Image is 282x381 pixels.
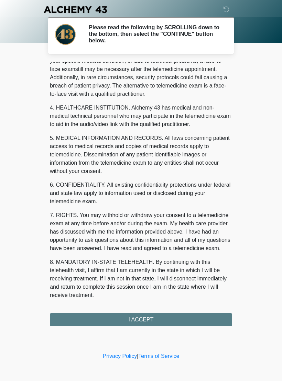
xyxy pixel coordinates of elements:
[55,24,76,45] img: Agent Avatar
[43,5,108,14] img: Alchemy 43 Logo
[103,353,137,359] a: Privacy Policy
[50,134,232,175] p: 5. MEDICAL INFORMATION AND RECORDS. All laws concerning patient access to medical records and cop...
[138,353,179,359] a: Terms of Service
[50,104,232,128] p: 4. HEALTHCARE INSTITUTION. Alchemy 43 has medical and non-medical technical personnel who may par...
[50,181,232,206] p: 6. CONFIDENTIALITY. All existing confidentiality protections under federal and state law apply to...
[50,211,232,253] p: 7. RIGHTS. You may withhold or withdraw your consent to a telemedicine exam at any time before an...
[137,353,138,359] a: |
[50,258,232,299] p: 8. MANDATORY IN-STATE TELEHEALTH. By continuing with this telehealth visit, I affirm that I am cu...
[89,24,222,44] h2: Please read the following by SCROLLING down to the bottom, then select the "CONTINUE" button below.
